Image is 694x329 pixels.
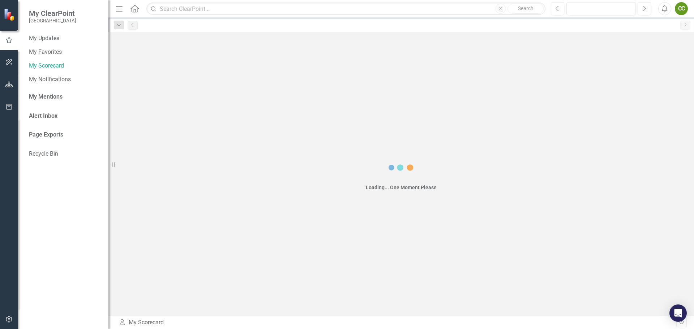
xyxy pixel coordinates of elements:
[4,8,16,21] img: ClearPoint Strategy
[29,9,76,18] span: My ClearPoint
[29,18,76,23] small: [GEOGRAPHIC_DATA]
[29,150,101,158] a: Recycle Bin
[675,2,688,15] button: CC
[29,34,101,43] a: My Updates
[29,48,101,56] a: My Favorites
[29,112,57,120] a: Alert Inbox
[29,131,63,139] a: Page Exports
[29,75,101,84] a: My Notifications
[29,62,101,70] a: My Scorecard
[507,4,544,14] button: Search
[146,3,545,15] input: Search ClearPoint...
[366,184,437,191] div: Loading... One Moment Please
[29,93,63,101] a: My Mentions
[119,319,676,327] div: My Scorecard
[518,5,534,11] span: Search
[669,304,687,322] div: Open Intercom Messenger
